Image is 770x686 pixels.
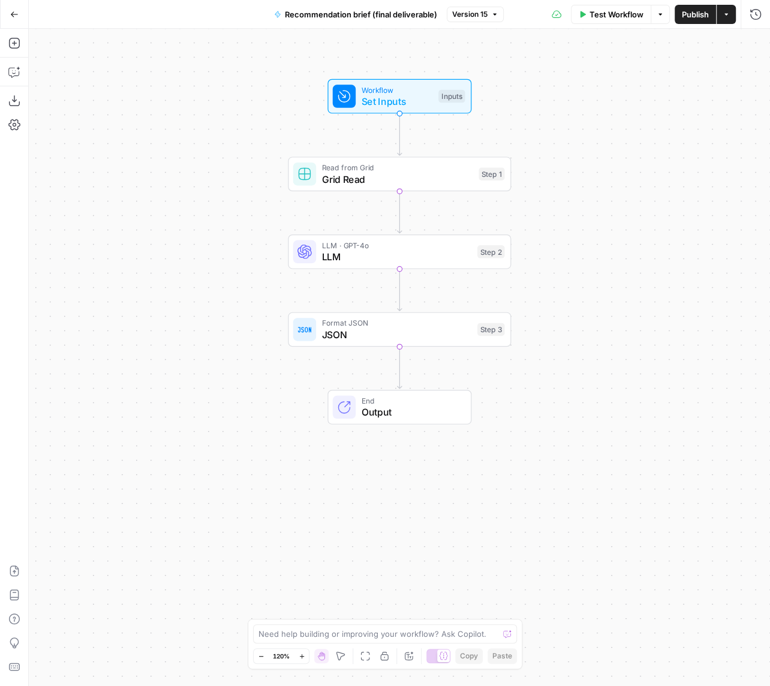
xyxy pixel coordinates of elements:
[452,9,488,20] span: Version 15
[362,395,459,407] span: End
[322,162,473,173] span: Read from Grid
[479,167,504,180] div: Step 1
[571,5,651,24] button: Test Workflow
[322,172,473,186] span: Grid Read
[488,648,517,664] button: Paste
[288,234,511,269] div: LLM · GPT-4oLLMStep 2
[398,346,402,389] g: Edge from step_3 to end
[322,327,472,342] span: JSON
[438,90,465,103] div: Inputs
[682,8,709,20] span: Publish
[288,312,511,347] div: Format JSONJSONStep 3
[477,323,505,336] div: Step 3
[675,5,716,24] button: Publish
[589,8,643,20] span: Test Workflow
[322,239,472,251] span: LLM · GPT-4o
[398,113,402,155] g: Edge from start to step_1
[267,5,444,24] button: Recommendation brief (final deliverable)
[447,7,504,22] button: Version 15
[362,405,459,419] span: Output
[322,317,472,329] span: Format JSON
[288,157,511,191] div: Read from GridGrid ReadStep 1
[322,249,472,264] span: LLM
[288,390,511,425] div: EndOutput
[398,269,402,311] g: Edge from step_2 to step_3
[460,651,478,661] span: Copy
[492,651,512,661] span: Paste
[455,648,483,664] button: Copy
[288,79,511,114] div: WorkflowSet InputsInputs
[362,94,433,109] span: Set Inputs
[285,8,437,20] span: Recommendation brief (final deliverable)
[398,191,402,233] g: Edge from step_1 to step_2
[477,245,505,258] div: Step 2
[273,651,290,661] span: 120%
[362,84,433,95] span: Workflow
